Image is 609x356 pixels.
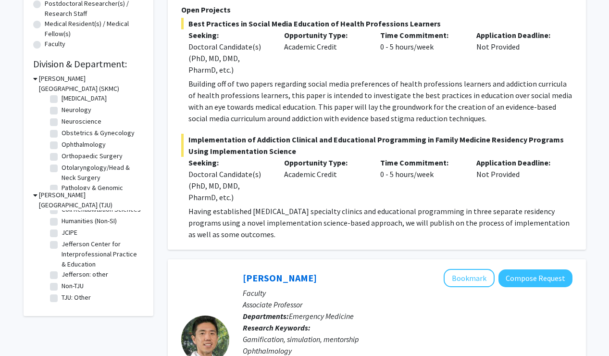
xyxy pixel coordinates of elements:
[380,157,462,168] p: Time Commitment:
[188,41,270,76] div: Doctoral Candidate(s) (PhD, MD, DMD, PharmD, etc.)
[277,29,373,76] div: Academic Credit
[284,29,366,41] p: Opportunity Type:
[62,228,77,238] label: JCIPE
[62,105,91,115] label: Neurology
[62,269,108,280] label: Jefferson: other
[476,29,558,41] p: Application Deadline:
[39,74,144,94] h3: [PERSON_NAME][GEOGRAPHIC_DATA] (SKMC)
[476,157,558,168] p: Application Deadline:
[62,128,135,138] label: Obstetrics & Gynecology
[62,216,117,226] label: Humanities (Non-SI)
[289,311,354,321] span: Emergency Medicine
[62,151,123,161] label: Orthopaedic Surgery
[62,281,84,291] label: Non-TJU
[7,313,41,349] iframe: Chat
[243,299,572,310] p: Associate Professor
[188,168,270,203] div: Doctoral Candidate(s) (PhD, MD, DMD, PharmD, etc.)
[39,190,144,210] h3: [PERSON_NAME][GEOGRAPHIC_DATA] (TJU)
[62,292,91,303] label: TJU: Other
[444,269,495,287] button: Add Xiao Chi Zhang to Bookmarks
[243,272,317,284] a: [PERSON_NAME]
[181,4,572,15] p: Open Projects
[45,39,65,49] label: Faculty
[373,157,469,203] div: 0 - 5 hours/week
[62,116,101,127] label: Neuroscience
[33,58,144,70] h2: Division & Department:
[62,140,106,150] label: Ophthalmology
[181,18,572,29] span: Best Practices in Social Media Education of Health Professions Learners
[284,157,366,168] p: Opportunity Type:
[188,205,572,240] p: Having established [MEDICAL_DATA] specialty clinics and educational programming in three separate...
[243,323,311,332] b: Research Keywords:
[380,29,462,41] p: Time Commitment:
[45,19,144,39] label: Medical Resident(s) / Medical Fellow(s)
[243,287,572,299] p: Faculty
[188,78,572,124] p: Building off of two papers regarding social media preferences of health professions learners and ...
[373,29,469,76] div: 0 - 5 hours/week
[181,134,572,157] span: Implementation of Addiction Clinical and Educational Programming in Family Medicine Residency Pro...
[62,163,141,183] label: Otolaryngology/Head & Neck Surgery
[188,157,270,168] p: Seeking:
[62,183,141,203] label: Pathology & Genomic Medicine
[469,29,565,76] div: Not Provided
[62,239,141,269] label: Jefferson Center for Interprofessional Practice & Education
[188,29,270,41] p: Seeking:
[62,93,107,103] label: [MEDICAL_DATA]
[469,157,565,203] div: Not Provided
[243,311,289,321] b: Departments:
[498,269,572,287] button: Compose Request to Xiao Chi Zhang
[277,157,373,203] div: Academic Credit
